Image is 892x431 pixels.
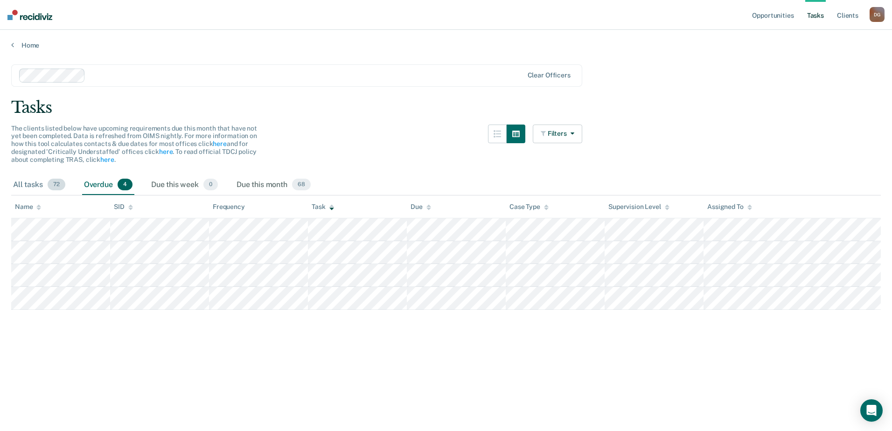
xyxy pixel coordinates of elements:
span: 72 [48,179,65,191]
div: Case Type [509,203,549,211]
div: Assigned To [707,203,752,211]
div: Due this month68 [235,175,313,195]
div: D G [870,7,885,22]
a: here [100,156,114,163]
div: Overdue4 [82,175,134,195]
div: Clear officers [528,71,571,79]
div: Frequency [213,203,245,211]
button: Filters [533,125,582,143]
div: Due this week0 [149,175,220,195]
div: SID [114,203,133,211]
img: Recidiviz [7,10,52,20]
span: 68 [292,179,311,191]
div: All tasks72 [11,175,67,195]
div: Tasks [11,98,881,117]
span: 0 [203,179,218,191]
div: Name [15,203,41,211]
a: here [159,148,173,155]
a: Home [11,41,881,49]
div: Due [411,203,431,211]
div: Task [312,203,334,211]
button: DG [870,7,885,22]
div: Open Intercom Messenger [860,399,883,422]
a: here [213,140,226,147]
span: 4 [118,179,132,191]
span: The clients listed below have upcoming requirements due this month that have not yet been complet... [11,125,257,163]
div: Supervision Level [608,203,669,211]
